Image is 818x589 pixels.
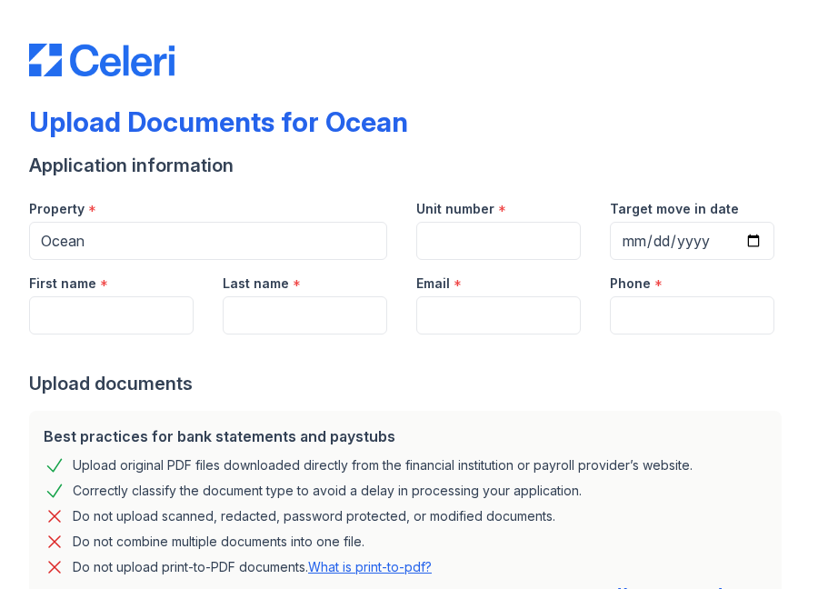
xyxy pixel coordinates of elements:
label: Email [416,275,450,293]
div: Correctly classify the document type to avoid a delay in processing your application. [73,480,582,502]
label: First name [29,275,96,293]
label: Phone [610,275,651,293]
div: Upload documents [29,371,789,396]
div: Best practices for bank statements and paystubs [44,425,767,447]
img: CE_Logo_Blue-a8612792a0a2168367f1c8372b55b34899dd931a85d93a1a3d3e32e68fde9ad4.png [29,44,175,76]
label: Unit number [416,200,494,218]
div: Application information [29,153,789,178]
p: Do not upload print-to-PDF documents. [73,558,432,576]
div: Upload original PDF files downloaded directly from the financial institution or payroll provider’... [73,454,693,476]
div: Do not upload scanned, redacted, password protected, or modified documents. [73,505,555,527]
div: Do not combine multiple documents into one file. [73,531,364,553]
label: Last name [223,275,289,293]
label: Property [29,200,85,218]
a: What is print-to-pdf? [308,559,432,574]
label: Target move in date [610,200,739,218]
div: Upload Documents for Ocean [29,105,408,138]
